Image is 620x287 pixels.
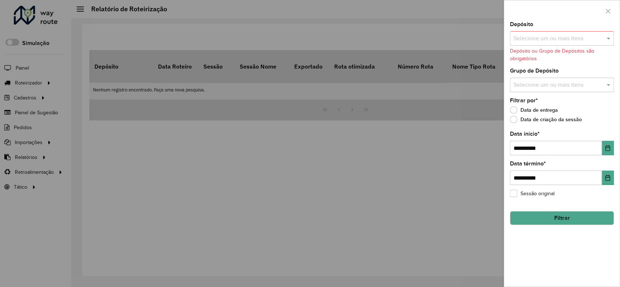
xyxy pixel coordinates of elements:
button: Choose Date [602,171,614,185]
label: Grupo de Depósito [510,66,559,75]
button: Filtrar [510,211,614,225]
label: Depósito [510,20,533,29]
label: Data de criação da sessão [510,116,582,123]
button: Choose Date [602,141,614,155]
label: Data de entrega [510,106,558,114]
label: Data início [510,130,540,138]
formly-validation-message: Depósito ou Grupo de Depósitos são obrigatórios [510,48,594,61]
label: Filtrar por [510,96,538,105]
label: Sessão original [510,190,555,197]
label: Data término [510,159,546,168]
